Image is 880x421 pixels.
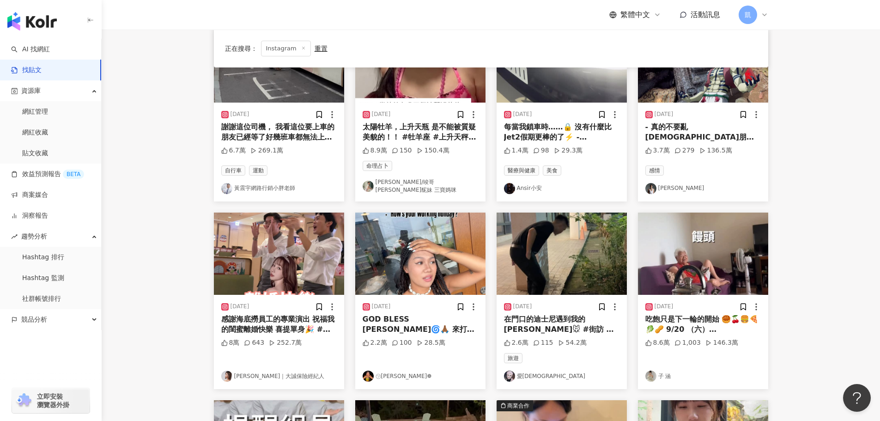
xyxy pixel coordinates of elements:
[645,314,761,335] div: 吃飽只是下一輪的開始 🥮🍒🍔🍕🥬🥜 9/20 （六） [DEMOGRAPHIC_DATA]在洪師傅烘培坊上班呦🤣👵🤍 #阿嬤 #阿嬤家#洪師傅烘培坊 #[PERSON_NAME] #孫女
[221,183,337,194] a: KOL Avatar黃震宇網路行銷小胖老師
[221,122,337,143] div: 謝謝這位司機， 我看這位要上車的朋友已經等了好幾班車都無法上車， 只有這個司機注意到他 溫暖 感謝
[497,213,627,295] img: post-image
[645,183,656,194] img: KOL Avatar
[504,183,515,194] img: KOL Avatar
[7,12,57,31] img: logo
[513,303,532,311] div: [DATE]
[504,338,528,348] div: 2.6萬
[11,170,84,179] a: 效益預測報告BETA
[221,183,232,194] img: KOL Avatar
[533,146,549,155] div: 98
[645,338,670,348] div: 8.6萬
[745,10,751,20] span: 凱
[645,371,761,382] a: KOL Avatar子 涵
[21,226,47,247] span: 趨勢分析
[645,165,664,176] span: 感情
[699,146,732,155] div: 136.5萬
[22,274,64,283] a: Hashtag 監測
[231,110,249,118] div: [DATE]
[554,146,583,155] div: 29.3萬
[15,393,33,408] img: chrome extension
[269,338,302,348] div: 252.7萬
[22,107,48,116] a: 網紅管理
[221,371,337,382] a: KOL Avatar[PERSON_NAME]｜大誠保險經紀人
[214,213,344,295] img: post-image
[655,303,674,311] div: [DATE]
[231,303,249,311] div: [DATE]
[645,122,761,143] div: - 真的不要亂[DEMOGRAPHIC_DATA]朋友 機車被朋友停在路邊兩年
[645,371,656,382] img: KOL Avatar
[363,371,478,382] a: KOL Avatar㋡[PERSON_NAME]❁
[22,149,48,158] a: 貼文收藏
[392,338,412,348] div: 100
[363,338,387,348] div: 2.2萬
[363,314,478,335] div: GOD BLESS [PERSON_NAME]🌀🙏🏾 來打工換宿 颱風🌀停水都被我遇到了🙂‍↕️ 謝謝大家 平安🧡🌺🌊
[363,178,478,194] a: KOL Avatar[PERSON_NAME]/竣哥[PERSON_NAME]馜妹 三寶媽咪
[37,392,69,409] span: 立即安裝 瀏覽器外掛
[261,41,311,56] span: Instagram
[645,146,670,155] div: 3.7萬
[843,384,871,412] iframe: Help Scout Beacon - Open
[543,165,561,176] span: 美食
[372,303,391,311] div: [DATE]
[504,165,539,176] span: 醫療與健康
[250,146,283,155] div: 269.1萬
[11,190,48,200] a: 商案媒合
[655,110,674,118] div: [DATE]
[225,45,257,52] span: 正在搜尋 ：
[21,80,41,101] span: 資源庫
[221,314,337,335] div: 感謝海底撈員工的專業演出 祝福我的閨蜜離婚快樂 喜提單身🎉 #海底撈 #海底撈台中遠百店
[363,371,374,382] img: KOL Avatar
[392,146,412,155] div: 150
[22,128,48,137] a: 網紅收藏
[705,338,738,348] div: 146.3萬
[504,314,619,335] div: 在門口的迪士尼遇到我的[PERSON_NAME]🐭 #街訪 #[PERSON_NAME]#迷因
[645,183,761,194] a: KOL Avatar[PERSON_NAME]
[11,45,50,54] a: searchAI 找網紅
[504,122,619,143] div: 每當我鎖車時……🔒 沒有什麼比Jet2假期更棒的了⚡️ - #jet2holidays #jet2holidays✈️ #tesla #teslamodely #teslalife #meme ...
[363,122,478,143] div: 太陽牡羊，上升天瓶 是不能被質疑美貌的！！ #牡羊座 #上升天秤 #星座日常 #兄妹互動 #三寶日常
[363,146,387,155] div: 8.9萬
[513,110,532,118] div: [DATE]
[620,10,650,20] span: 繁體中文
[507,401,529,410] div: 商業合作
[504,183,619,194] a: KOL AvatarAnsir小安
[244,338,264,348] div: 643
[315,45,328,52] div: 重置
[558,338,587,348] div: 54.2萬
[363,181,374,192] img: KOL Avatar
[504,353,522,363] span: 旅遊
[691,10,720,19] span: 活動訊息
[417,338,445,348] div: 28.5萬
[674,338,701,348] div: 1,003
[12,388,90,413] a: chrome extension立即安裝 瀏覽器外掛
[22,253,64,262] a: Hashtag 排行
[363,161,392,171] span: 命理占卜
[533,338,553,348] div: 115
[11,66,42,75] a: 找貼文
[221,338,240,348] div: 8萬
[372,110,391,118] div: [DATE]
[21,309,47,330] span: 競品分析
[504,371,515,382] img: KOL Avatar
[638,213,768,295] img: post-image
[221,371,232,382] img: KOL Avatar
[504,146,528,155] div: 1.4萬
[22,294,61,304] a: 社群帳號排行
[674,146,695,155] div: 279
[504,371,619,382] a: KOL Avatar愛[DEMOGRAPHIC_DATA]
[249,165,267,176] span: 運動
[221,146,246,155] div: 6.7萬
[221,165,245,176] span: 自行車
[417,146,449,155] div: 150.4萬
[11,211,48,220] a: 洞察報告
[11,233,18,240] span: rise
[355,213,486,295] img: post-image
